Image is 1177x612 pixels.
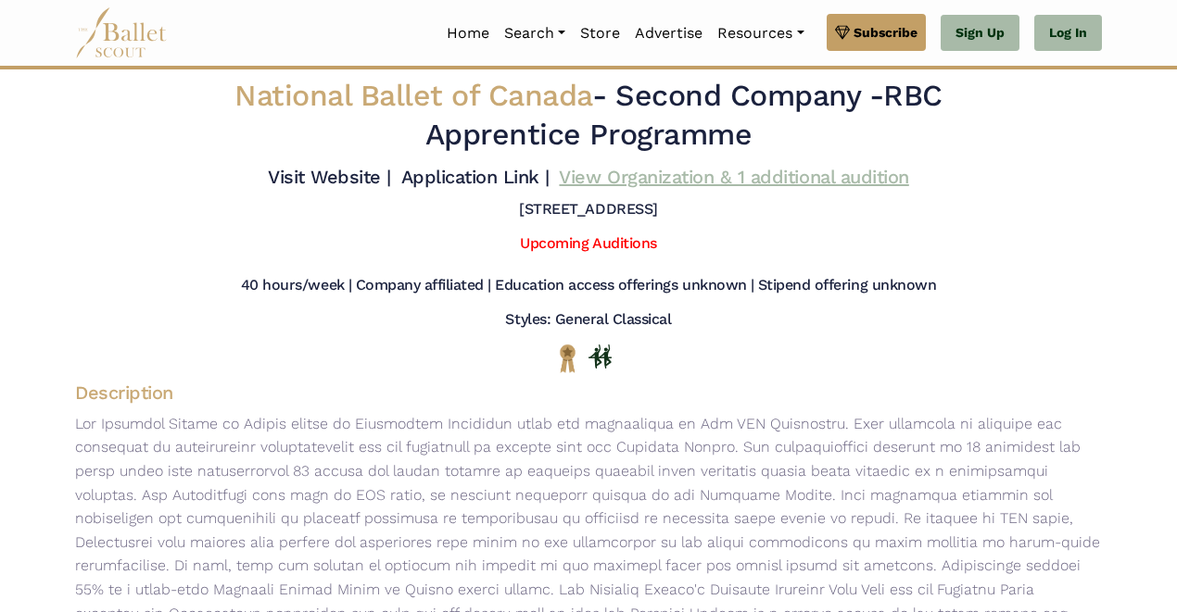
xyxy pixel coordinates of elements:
span: Second Company - [615,78,883,113]
img: National [556,343,579,372]
h5: Company affiliated | [356,276,491,295]
h4: Description [60,381,1117,405]
a: Subscribe [827,14,926,51]
h2: - RBC Apprentice Programme [163,77,1014,154]
a: Search [497,14,573,53]
img: In Person [588,344,612,368]
a: Log In [1034,15,1102,52]
a: Sign Up [941,15,1019,52]
a: Resources [710,14,811,53]
h5: Education access offerings unknown | [495,276,754,295]
span: National Ballet of Canada [234,78,592,113]
img: gem.svg [835,22,850,43]
a: Upcoming Auditions [520,234,656,252]
a: Visit Website | [268,166,391,188]
span: Subscribe [854,22,918,43]
a: View Organization & 1 additional audition [559,166,908,188]
a: Home [439,14,497,53]
h5: [STREET_ADDRESS] [519,200,657,219]
a: Advertise [627,14,710,53]
a: Store [573,14,627,53]
h5: 40 hours/week | [241,276,352,295]
a: Application Link | [401,166,550,188]
h5: Stipend offering unknown [758,276,936,295]
h5: Styles: General Classical [505,310,671,330]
